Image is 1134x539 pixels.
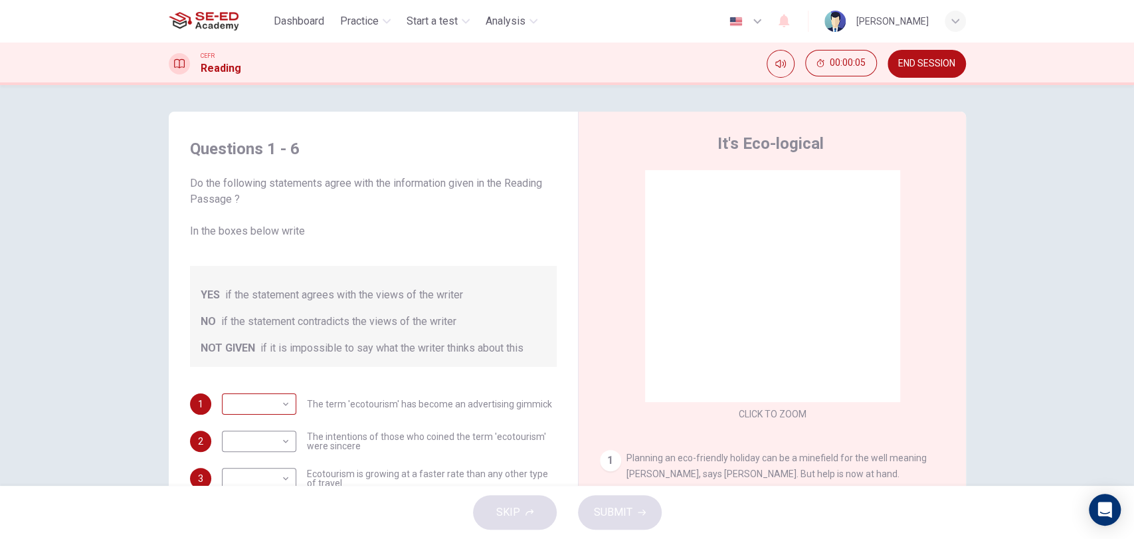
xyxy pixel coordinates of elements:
span: Ecotourism is growing at a faster rate than any other type of travel [307,469,557,488]
button: Analysis [480,9,543,33]
button: Start a test [401,9,475,33]
span: Do the following statements agree with the information given in the Reading Passage ? In the boxe... [190,175,557,239]
img: SE-ED Academy logo [169,8,238,35]
button: END SESSION [888,50,966,78]
h1: Reading [201,60,241,76]
div: Open Intercom Messenger [1089,494,1121,526]
span: The term 'ecotourism' has become an advertising gimmick [307,399,552,409]
div: 1 [600,450,621,471]
span: The intentions of those who coined the term 'ecotourism' were sincere [307,432,557,451]
span: NOT GIVEN [201,340,255,356]
span: CEFR [201,51,215,60]
img: en [727,17,744,27]
span: Practice [340,13,379,29]
h4: Questions 1 - 6 [190,138,557,160]
button: 00:00:05 [805,50,877,76]
span: 00:00:05 [830,58,866,68]
span: 2 [198,437,203,446]
a: SE-ED Academy logo [169,8,269,35]
span: if the statement agrees with the views of the writer [225,287,463,303]
div: Mute [767,50,795,78]
button: Practice [335,9,396,33]
span: if it is impossible to say what the writer thinks about this [260,340,523,356]
div: [PERSON_NAME] [856,13,929,29]
span: if the statement contradicts the views of the writer [221,314,456,330]
span: 1 [198,399,203,409]
span: Analysis [486,13,525,29]
span: NO [201,314,216,330]
span: Planning an eco-friendly holiday can be a minefield for the well meaning [PERSON_NAME], says [PER... [626,453,927,479]
span: Start a test [407,13,458,29]
h4: It's Eco-logical [717,133,824,154]
span: Dashboard [274,13,324,29]
span: END SESSION [898,58,955,69]
span: YES [201,287,220,303]
div: Hide [805,50,877,78]
span: 3 [198,474,203,483]
img: Profile picture [824,11,846,32]
button: Dashboard [268,9,330,33]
